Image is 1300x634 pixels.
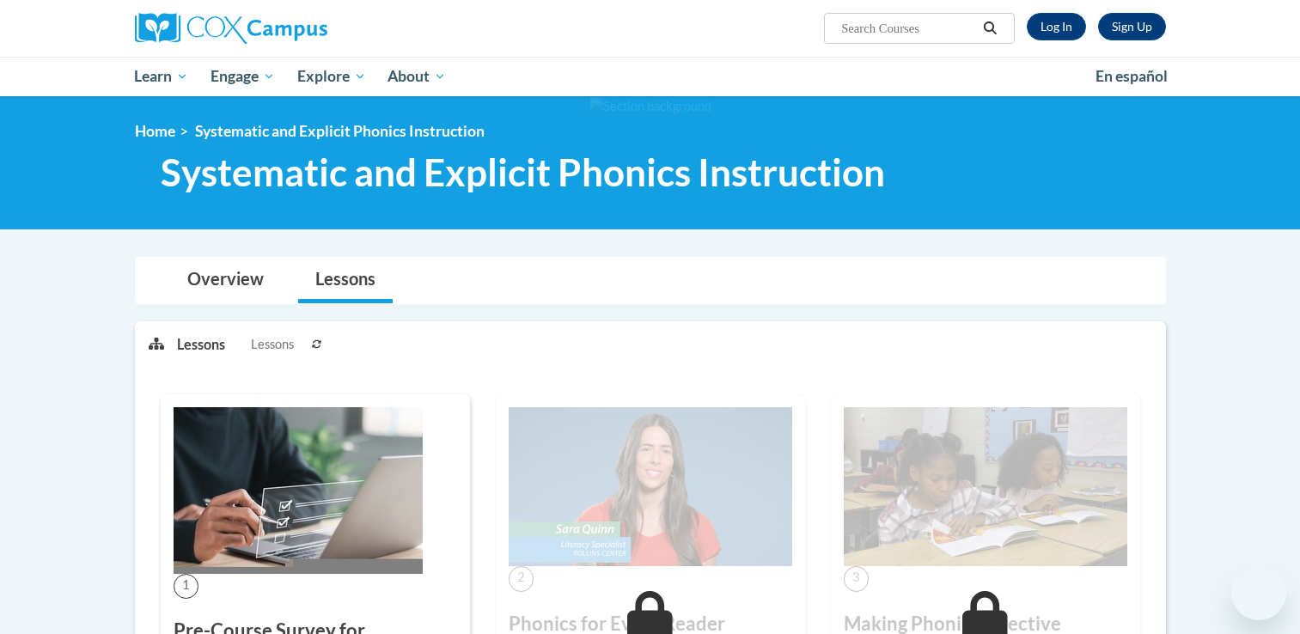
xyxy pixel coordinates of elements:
iframe: Button to launch messaging window [1231,565,1286,620]
span: Explore [297,66,366,87]
a: Engage [199,57,286,96]
input: Search Courses [839,18,977,39]
a: About [376,57,457,96]
button: Search [977,18,1003,39]
span: About [388,66,446,87]
p: Lessons [177,335,225,354]
span: Systematic and Explicit Phonics Instruction [161,149,885,195]
a: En español [1084,58,1179,94]
div: Main menu [109,57,1192,96]
span: Learn [134,66,188,87]
a: Learn [124,57,200,96]
a: Overview [170,258,281,303]
img: Course Image [844,407,1127,567]
img: Course Image [509,407,792,567]
a: Lessons [298,258,393,303]
a: Log In [1027,13,1086,40]
img: Section background [589,97,711,116]
a: Register [1098,13,1166,40]
span: Engage [211,66,275,87]
span: En español [1096,67,1168,85]
span: Systematic and Explicit Phonics Instruction [195,122,485,140]
a: Home [135,122,175,140]
img: Cox Campus [135,13,327,44]
img: Course Image [174,407,423,574]
span: 1 [174,574,198,599]
a: Explore [286,57,377,96]
span: Lessons [251,335,294,354]
span: 2 [509,566,534,591]
a: Cox Campus [135,13,461,44]
span: 3 [844,566,869,591]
